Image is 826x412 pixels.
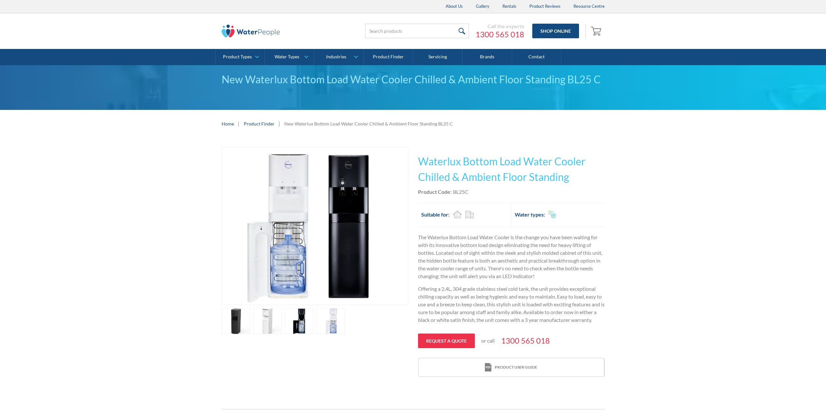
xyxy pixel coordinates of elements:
[481,337,495,345] p: or call
[222,120,234,127] a: Home
[532,24,579,38] a: Shop Online
[421,211,450,218] h2: Suitable for:
[223,54,252,60] div: Product Types
[237,120,240,127] div: |
[475,29,524,39] a: 1300 565 018
[216,49,265,65] a: Product Types
[236,147,394,305] img: New Waterlux Bottom Load Water Cooler Chilled & Ambient Floor Standing BL25 C
[253,308,282,334] a: open lightbox
[512,49,561,65] a: Contact
[475,23,524,29] div: Call the experts
[314,49,363,65] a: Industries
[418,285,605,324] p: Offering a 2.4L, 304 grade stainless steel cold tank, the unit provides exceptional chilling capa...
[326,54,346,60] div: Industries
[413,49,462,65] a: Servicing
[222,72,605,87] div: New Waterlux Bottom Load Water Cooler Chilled & Ambient Floor Standing BL25 C
[589,23,605,39] a: Open cart
[453,188,468,196] div: BL25C
[418,189,451,195] strong: Product Code:
[365,24,469,38] input: Search products
[418,358,604,377] a: print iconProduct user guide
[485,363,491,372] img: print icon
[275,54,299,60] div: Water Types
[418,233,605,280] p: The Waterlux Bottom Load Water Cooler is the change you have been waiting for with its innovative...
[265,49,314,65] a: Water Types
[418,334,475,348] a: Request a quote
[364,49,413,65] a: Product Finder
[222,308,250,334] a: open lightbox
[501,335,550,347] a: 1300 565 018
[462,49,512,65] a: Brands
[495,364,537,370] div: Product user guide
[591,26,603,36] img: shopping cart
[278,120,281,127] div: |
[418,154,605,185] h1: Waterlux Bottom Load Water Cooler Chilled & Ambient Floor Standing
[284,120,453,127] div: New Waterlux Bottom Load Water Cooler Chilled & Ambient Floor Standing BL25 C
[285,308,314,334] a: open lightbox
[515,211,545,218] h2: Water types:
[222,25,280,38] img: The Water People
[316,308,345,334] a: open lightbox
[222,147,408,305] a: open lightbox
[244,120,275,127] a: Product Finder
